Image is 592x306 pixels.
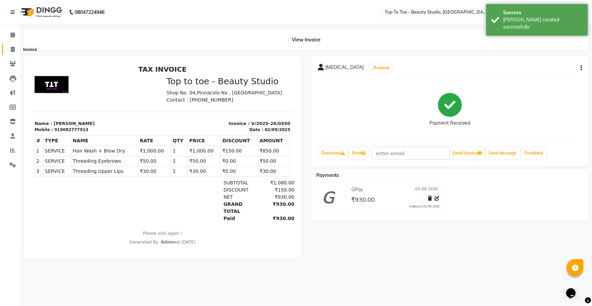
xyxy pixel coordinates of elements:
[189,131,227,138] div: NET
[141,73,157,84] th: QTY
[351,196,375,205] span: ₹930.00
[42,105,106,112] span: Threading Upper Lips
[4,168,260,174] p: Please visit again !
[17,3,64,22] img: logo
[226,138,264,152] div: ₹930.00
[189,138,227,152] div: GRAND TOTAL
[189,117,227,124] div: SUBTOTAL
[372,63,392,73] button: Prebook
[228,73,260,84] th: AMOUNT
[190,94,228,104] td: ₹0.00
[190,104,228,114] td: ₹0.00
[564,279,585,299] iframe: chat widget
[41,73,108,84] th: NAME
[4,58,128,65] p: Name : [PERSON_NAME]
[141,84,157,94] td: 1
[190,84,228,94] td: ₹150.00
[522,147,546,159] a: Feedback
[189,124,227,131] div: DISCOUNT
[486,147,519,159] button: Send Message
[234,64,260,70] div: 02/09/2025
[141,94,157,104] td: 1
[108,104,141,114] td: ₹30.00
[372,147,450,160] input: enter email
[75,3,104,22] b: 08047224946
[157,84,190,94] td: ₹1,000.00
[503,9,583,16] div: Success
[108,73,141,84] th: RATE
[4,73,13,84] th: #
[226,131,264,138] div: ₹930.00
[157,94,190,104] td: ₹50.00
[157,104,190,114] td: ₹30.00
[228,104,260,114] td: ₹30.00
[349,147,368,159] a: Print
[108,84,141,94] td: ₹1,000.00
[450,147,485,159] button: Email Invoice
[136,34,260,41] p: Contact : [PHONE_NUMBER]
[4,94,13,104] td: 2
[4,177,260,183] div: Generated By : at [DATE]
[130,177,145,182] span: Admin
[190,73,228,84] th: DISCOUNT
[415,186,438,193] span: 02-09-2025
[226,117,264,124] div: ₹1,080.00
[429,120,470,127] div: Payment Received
[4,104,13,114] td: 3
[319,147,348,159] a: Download
[13,73,41,84] th: TYPE
[4,3,260,11] h2: TAX INVOICE
[136,14,260,24] h3: Top to toe - Beauty Studio
[226,152,264,160] div: ₹930.00
[136,27,260,34] p: Shop No. 04,Pinnacolo Nx , [GEOGRAPHIC_DATA]
[219,64,233,70] div: Date :
[24,64,58,70] div: 919082777913
[228,94,260,104] td: ₹50.00
[157,73,190,84] th: PRICE
[226,124,264,131] div: ₹150.00
[21,46,39,54] div: Invoice
[24,30,589,50] div: View Invoice
[409,204,439,209] div: Added on 02-09-2025
[42,95,106,102] span: Threading Eyebrows
[351,186,363,193] span: GPay
[317,172,339,178] span: Payments
[141,104,157,114] td: 1
[228,84,260,94] td: ₹850.00
[42,85,106,92] span: Hair Wash + Blow Dry
[4,84,13,94] td: 1
[13,84,41,94] td: SERVICE
[136,58,260,65] p: Invoice : V/2025-26/0550
[4,64,22,70] div: Mobile :
[326,64,364,73] span: [MEDICAL_DATA]
[189,152,227,160] div: Paid
[108,94,141,104] td: ₹50.00
[503,16,583,31] div: Bill created successfully.
[13,94,41,104] td: SERVICE
[13,104,41,114] td: SERVICE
